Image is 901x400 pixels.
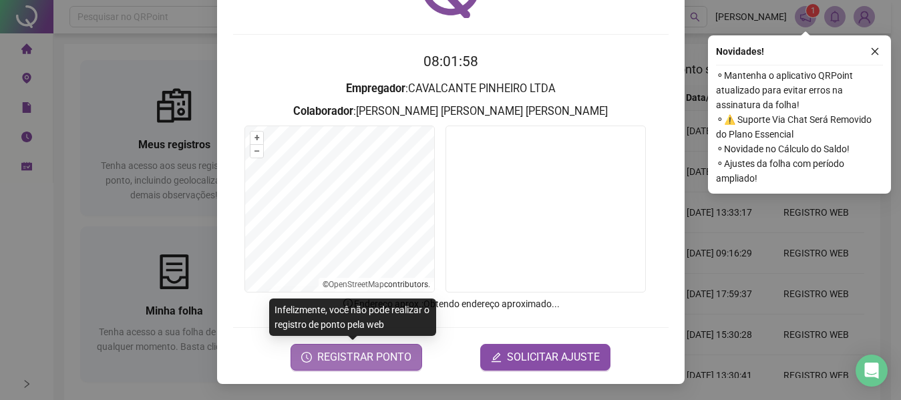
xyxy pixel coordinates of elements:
span: REGISTRAR PONTO [317,349,411,365]
span: clock-circle [301,352,312,363]
span: SOLICITAR AJUSTE [507,349,600,365]
h3: : CAVALCANTE PINHEIRO LTDA [233,80,669,97]
span: ⚬ ⚠️ Suporte Via Chat Será Removido do Plano Essencial [716,112,883,142]
span: info-circle [342,297,354,309]
button: – [250,145,263,158]
button: REGISTRAR PONTO [291,344,422,371]
strong: Colaborador [293,105,353,118]
span: edit [491,352,502,363]
span: ⚬ Ajustes da folha com período ampliado! [716,156,883,186]
strong: Empregador [346,82,405,95]
li: © contributors. [323,280,430,289]
div: Open Intercom Messenger [856,355,888,387]
div: Infelizmente, você não pode realizar o registro de ponto pela web [269,298,436,336]
span: ⚬ Novidade no Cálculo do Saldo! [716,142,883,156]
span: ⚬ Mantenha o aplicativo QRPoint atualizado para evitar erros na assinatura da folha! [716,68,883,112]
span: close [870,47,880,56]
button: + [250,132,263,144]
a: OpenStreetMap [329,280,384,289]
h3: : [PERSON_NAME] [PERSON_NAME] [PERSON_NAME] [233,103,669,120]
span: Novidades ! [716,44,764,59]
button: editSOLICITAR AJUSTE [480,344,610,371]
time: 08:01:58 [423,53,478,69]
p: Endereço aprox. : Obtendo endereço aproximado... [233,296,669,311]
